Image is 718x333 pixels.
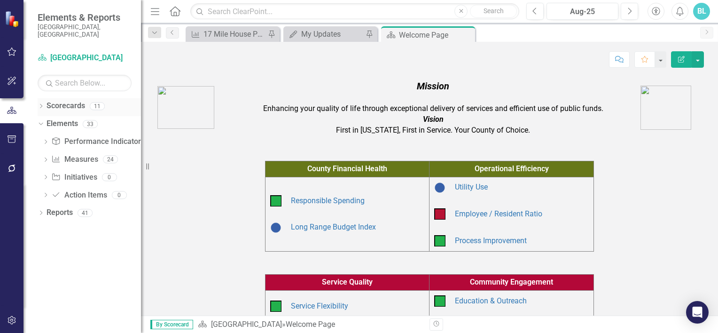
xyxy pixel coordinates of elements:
[47,119,78,129] a: Elements
[455,296,527,305] a: Education & Outreach
[550,6,615,17] div: Aug-25
[112,191,127,199] div: 0
[686,301,709,324] div: Open Intercom Messenger
[291,222,376,231] a: Long Range Budget Index
[484,7,504,15] span: Search
[434,295,445,307] img: On Target
[434,208,445,220] img: Below Plan
[307,164,387,173] span: County Financial Health
[434,182,445,193] img: Baselining
[286,320,335,329] div: Welcome Page
[47,101,85,111] a: Scorecards
[157,86,214,129] img: AC_Logo.png
[470,5,517,18] button: Search
[38,12,132,23] span: Elements & Reports
[286,28,363,40] a: My Updates
[51,190,107,201] a: Action Items
[301,28,363,40] div: My Updates
[5,11,21,27] img: ClearPoint Strategy
[399,29,473,41] div: Welcome Page
[291,196,365,205] a: Responsible Spending
[103,156,118,164] div: 24
[188,28,265,40] a: 17 Mile House Programming
[38,75,132,91] input: Search Below...
[291,301,348,310] a: Service Flexibility
[423,115,444,124] em: Vision
[475,164,549,173] span: Operational Efficiency
[270,301,281,312] img: On Target
[198,319,422,330] div: »
[270,195,281,206] img: On Target
[47,207,73,218] a: Reports
[270,222,281,233] img: Baselining
[546,3,618,20] button: Aug-25
[51,154,98,165] a: Measures
[90,102,105,110] div: 11
[38,53,132,63] a: [GEOGRAPHIC_DATA]
[455,182,488,191] a: Utility Use
[83,120,98,128] div: 33
[640,86,691,130] img: AA%20logo.png
[78,209,93,217] div: 41
[417,80,449,92] em: Mission
[203,28,265,40] div: 17 Mile House Programming
[434,235,445,246] img: On Target
[228,77,638,138] td: Enhancing your quality of life through exceptional delivery of services and efficient use of publ...
[190,3,519,20] input: Search ClearPoint...
[455,236,527,245] a: Process Improvement
[455,209,542,218] a: Employee / Resident Ratio
[470,277,553,286] span: Community Engagement
[102,173,117,181] div: 0
[322,277,373,286] span: Service Quality
[38,23,132,39] small: [GEOGRAPHIC_DATA], [GEOGRAPHIC_DATA]
[150,320,193,329] span: By Scorecard
[693,3,710,20] button: BL
[211,320,282,329] a: [GEOGRAPHIC_DATA]
[51,136,144,147] a: Performance Indicators
[51,172,97,183] a: Initiatives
